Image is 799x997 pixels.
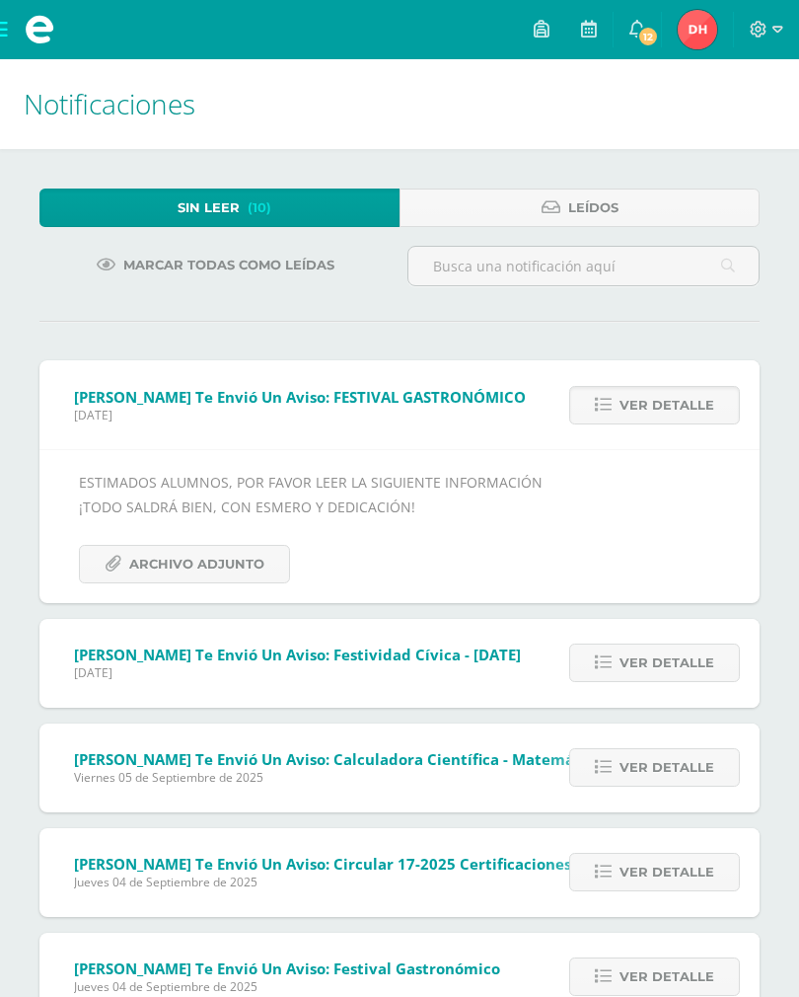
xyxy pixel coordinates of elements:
span: Jueves 04 de Septiembre de 2025 [74,874,687,890]
a: Archivo Adjunto [79,545,290,583]
span: Ver detalle [619,749,714,786]
span: Ver detalle [619,959,714,995]
span: [PERSON_NAME] te envió un aviso: FESTIVAL GASTRONÓMICO [74,387,526,407]
span: [DATE] [74,664,521,681]
span: Ver detalle [619,645,714,681]
a: Leídos [399,189,760,227]
span: Marcar todas como leídas [123,247,334,283]
img: bd3da0d70a36d5f23f241e45e2196fee.png [678,10,717,49]
span: (10) [248,190,271,226]
span: [PERSON_NAME] te envió un aviso: Calculadora científica - Matemática [74,749,603,769]
span: Ver detalle [619,387,714,423]
a: Marcar todas como leídas [72,246,359,284]
a: Sin leer(10) [39,189,399,227]
span: Viernes 05 de Septiembre de 2025 [74,769,603,786]
div: ESTIMADOS ALUMNOS, POR FAVOR LEER LA SIGUIENTE INFORMACIÓN ¡TODO SALDRÁ BIEN, CON ESMERO Y DEDICA... [79,470,720,583]
span: Ver detalle [619,854,714,890]
span: Jueves 04 de Septiembre de 2025 [74,978,500,995]
span: Archivo Adjunto [129,546,264,582]
span: 12 [637,26,659,47]
span: Leídos [568,190,618,226]
span: Sin leer [178,190,240,226]
span: Notificaciones [24,85,195,122]
span: [PERSON_NAME] te envió un aviso: Circular 17-2025 Certificaciones de nacimiento [74,854,687,874]
span: [PERSON_NAME] te envió un aviso: Festividad Cívica - [DATE] [74,645,521,664]
input: Busca una notificación aquí [408,247,759,285]
span: [PERSON_NAME] te envió un aviso: Festival Gastronómico [74,959,500,978]
span: [DATE] [74,407,526,423]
